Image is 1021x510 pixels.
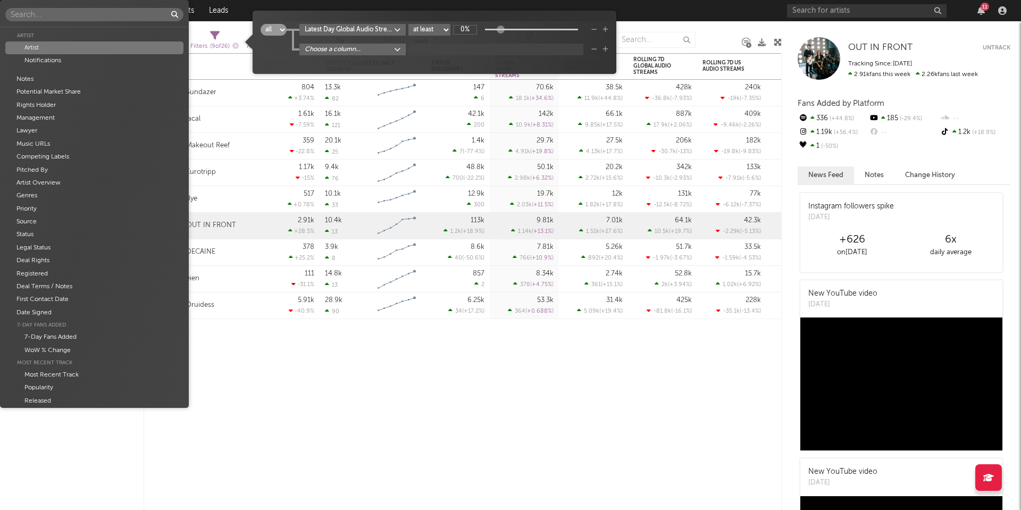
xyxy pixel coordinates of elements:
div: Deal Rights [5,254,183,267]
div: Legal Status [5,241,183,254]
div: Notifications [5,54,183,67]
div: WoW % Change [5,344,183,357]
div: Deal Terms / Notes [5,280,183,293]
div: Music URLs [5,138,183,151]
div: Potential Market Share [5,86,183,98]
div: Most Recent Track [5,357,183,369]
div: First Contact Date [5,293,183,306]
div: Pitched By [5,164,183,177]
div: Artist Overview [5,177,183,189]
input: Search... [5,8,183,21]
div: Released [5,395,183,407]
div: Status [5,228,183,241]
div: Popularity [5,381,183,394]
div: Artist [5,41,183,54]
div: Artist [5,30,183,41]
div: Source [5,215,183,228]
div: Most Recent Track [5,369,183,381]
div: Registered [5,267,183,280]
div: Lawyer [5,124,183,137]
div: 7-Day Fans Added [5,331,183,344]
div: Priority [5,203,183,215]
div: Genres [5,189,183,202]
div: Competing Labels [5,151,183,163]
div: Notes [5,73,183,86]
div: 7-Day Fans Added [5,319,183,331]
div: Date Signed [5,306,183,319]
div: Rights Holder [5,99,183,112]
div: Management [5,112,183,124]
